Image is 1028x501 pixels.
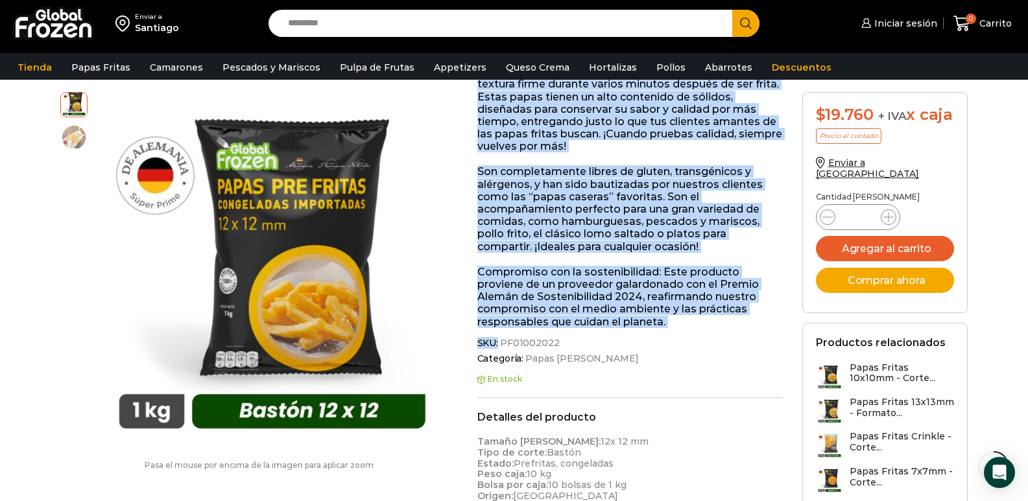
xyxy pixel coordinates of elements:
button: Agregar al carrito [816,236,955,261]
span: Papas bastón 12×12 [61,91,87,117]
a: Pulpa de Frutas [333,55,421,80]
a: Enviar a [GEOGRAPHIC_DATA] [816,157,920,180]
button: Comprar ahora [816,268,955,293]
a: Papas [PERSON_NAME] [523,353,638,364]
a: Papas Fritas [65,55,137,80]
a: Tienda [11,55,58,80]
span: Categoría: [477,353,783,364]
p: Nuestra papa 12×12 es gruesa, 100% natural y reconocida por su exquisito sabor y color. Gracias a... [477,41,783,153]
strong: Estado: [477,458,514,469]
a: Hortalizas [582,55,643,80]
span: Iniciar sesión [871,17,937,30]
a: 0 Carrito [950,8,1015,39]
p: Precio al contado [816,128,881,144]
a: Papas Fritas 10x10mm - Corte... [816,362,955,390]
h3: Papas Fritas 13x13mm - Formato... [850,397,955,419]
p: Son completamente libres de gluten, transgénicos y alérgenos, y han sido bautizadas por nuestros ... [477,165,783,252]
button: Search button [732,10,759,37]
strong: Bolsa por caja: [477,479,548,491]
p: Cantidad [PERSON_NAME] [816,192,955,202]
a: Queso Crema [499,55,576,80]
h3: Papas Fritas 7x7mm - Corte... [850,466,955,488]
p: Compromiso con la sostenibilidad: Este producto proviene de un proveedor galardonado con el Premi... [477,266,783,328]
span: PF01002022 [498,338,560,349]
a: Pollos [650,55,692,80]
input: Product quantity [846,208,870,226]
p: En stock [477,375,783,384]
span: 0 [966,14,976,24]
a: Pescados y Mariscos [216,55,327,80]
h3: Papas Fritas Crinkle - Corte... [850,431,955,453]
span: Carrito [976,17,1012,30]
a: Abarrotes [699,55,759,80]
a: Camarones [143,55,209,80]
a: Appetizers [427,55,493,80]
span: + IVA [878,110,907,122]
div: x caja [816,106,955,124]
a: Descuentos [765,55,838,80]
h2: Productos relacionados [816,336,946,349]
img: address-field-icon.svg [115,12,135,34]
span: 13×13 [61,124,87,150]
strong: Tamaño [PERSON_NAME]: [477,436,601,447]
span: SKU: [477,338,783,349]
a: Papas Fritas 7x7mm - Corte... [816,466,955,494]
a: Papas Fritas Crinkle - Corte... [816,431,955,459]
p: Pasa el mouse por encima de la imagen para aplicar zoom [60,461,458,470]
h2: Detalles del producto [477,411,783,423]
h3: Papas Fritas 10x10mm - Corte... [850,362,955,384]
strong: Peso caja: [477,468,527,480]
div: Santiago [135,21,179,34]
div: Open Intercom Messenger [984,457,1015,488]
bdi: 19.760 [816,105,874,124]
a: Papas Fritas 13x13mm - Formato... [816,397,955,425]
div: Enviar a [135,12,179,21]
a: Iniciar sesión [858,10,937,36]
span: $ [816,105,826,124]
strong: Tipo de corte: [477,447,547,458]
